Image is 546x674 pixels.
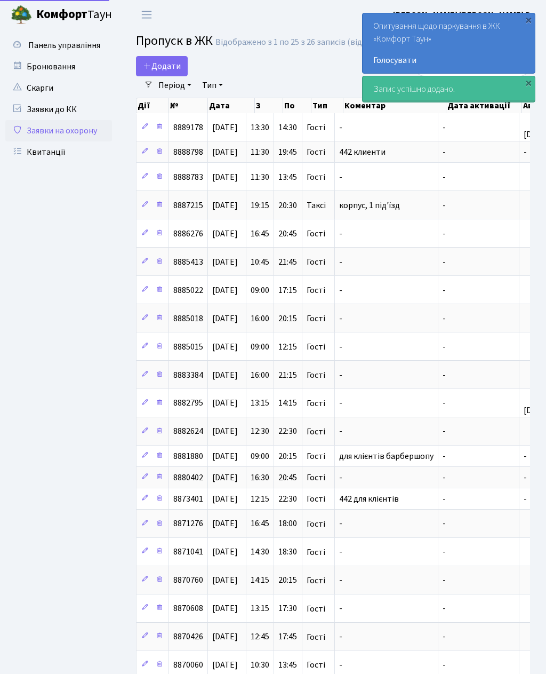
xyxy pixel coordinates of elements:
span: корпус, 1 під'їзд [339,200,400,211]
span: 19:45 [278,146,297,158]
span: - [443,369,446,381]
span: - [443,228,446,240]
span: 8873401 [173,493,203,505]
span: - [443,631,446,643]
span: Гості [307,258,325,266]
span: - [339,228,342,240]
span: 8870426 [173,631,203,643]
span: 8880402 [173,472,203,483]
span: Гості [307,495,325,503]
span: 22:30 [278,493,297,505]
span: Гості [307,473,325,482]
span: - [339,398,342,409]
a: Додати [136,56,188,76]
span: 8889178 [173,122,203,133]
span: 20:15 [278,575,297,586]
a: Скарги [5,77,112,99]
span: [DATE] [212,369,238,381]
span: [DATE] [212,603,238,615]
div: × [523,77,534,88]
th: Дата активації [446,98,522,113]
button: Переключити навігацію [133,6,160,23]
span: - [443,284,446,296]
span: [DATE] [212,472,238,483]
span: 20:45 [278,228,297,240]
span: - [524,472,527,483]
span: - [339,631,342,643]
span: Гості [307,286,325,295]
span: 09:00 [251,450,269,462]
span: - [443,398,446,409]
span: Пропуск в ЖК [136,31,213,50]
span: - [443,122,446,133]
span: - [443,171,446,183]
span: Гості [307,576,325,585]
span: - [443,518,446,530]
span: 8870060 [173,659,203,671]
a: Період [154,76,196,94]
span: 12:45 [251,631,269,643]
a: [PERSON_NAME] [PERSON_NAME] В. [393,9,533,21]
span: Гості [307,314,325,323]
span: [DATE] [212,341,238,353]
a: Бронювання [5,56,112,77]
span: - [339,546,342,558]
span: - [443,426,446,438]
span: 13:30 [251,122,269,133]
span: [DATE] [212,284,238,296]
span: [DATE] [212,228,238,240]
span: Гості [307,173,325,181]
span: - [339,659,342,671]
span: - [443,450,446,462]
span: - [339,122,342,133]
span: - [443,659,446,671]
span: 21:15 [278,369,297,381]
th: По [283,98,311,113]
span: 11:30 [251,146,269,158]
span: 13:45 [278,171,297,183]
span: 17:30 [278,603,297,615]
span: 8887215 [173,200,203,211]
span: 442 для клієнтів [339,493,399,505]
span: 8871041 [173,546,203,558]
span: - [339,313,342,324]
span: - [443,146,446,158]
span: 14:30 [251,546,269,558]
th: Дата [208,98,255,113]
th: Дії [136,98,169,113]
span: 8870608 [173,603,203,615]
span: - [443,472,446,483]
span: - [339,284,342,296]
img: logo.png [11,4,32,26]
span: 8881880 [173,450,203,462]
span: - [443,200,446,211]
span: 20:45 [278,472,297,483]
span: Таун [36,6,112,24]
span: для клієнтів барбершопу [339,450,433,462]
span: 8885018 [173,313,203,324]
span: - [524,146,527,158]
span: Гості [307,605,325,613]
span: - [339,341,342,353]
span: 20:30 [278,200,297,211]
span: 8882795 [173,398,203,409]
span: [DATE] [212,426,238,438]
span: 16:00 [251,369,269,381]
span: [DATE] [212,518,238,530]
span: - [443,575,446,586]
span: 14:30 [278,122,297,133]
b: Комфорт [36,6,87,23]
span: Гості [307,229,325,238]
span: Гості [307,452,325,461]
th: № [169,98,208,113]
span: - [443,546,446,558]
th: З [255,98,283,113]
a: Тип [198,76,227,94]
div: Опитування щодо паркування в ЖК «Комфорт Таун» [363,13,535,73]
span: Гості [307,427,325,436]
span: - [339,171,342,183]
span: [DATE] [212,575,238,586]
span: - [339,472,342,483]
th: Тип [311,98,343,113]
